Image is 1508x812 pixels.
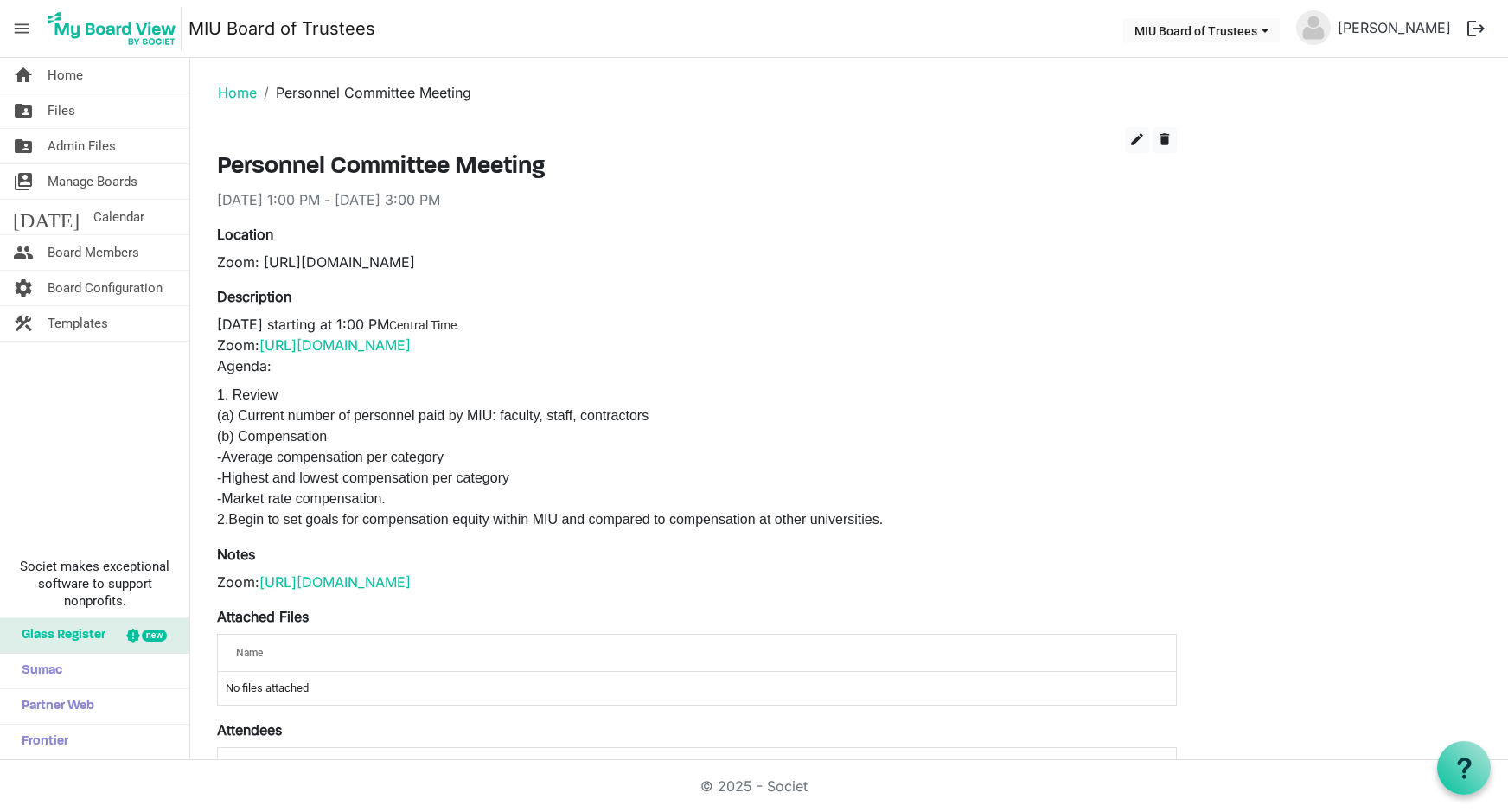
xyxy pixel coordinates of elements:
[218,672,1176,705] td: No files attached
[1331,10,1458,45] a: [PERSON_NAME]
[1125,127,1149,153] button: edit
[13,306,34,341] span: construction
[1296,10,1331,45] img: no-profile-picture.svg
[42,7,182,50] img: My Board View Logo
[13,725,68,759] span: Frontier
[1458,10,1494,47] button: logout
[5,12,38,45] span: menu
[48,306,108,341] span: Templates
[13,58,34,93] span: home
[48,164,137,199] span: Manage Boards
[13,129,34,163] span: folder_shared
[217,719,282,740] label: Attendees
[389,318,460,332] span: Central Time.
[48,129,116,163] span: Admin Files
[48,93,75,128] span: Files
[188,11,375,46] a: MIU Board of Trustees
[217,387,278,402] span: 1. Review
[217,606,309,627] label: Attached Files
[13,164,34,199] span: switch_account
[48,271,163,305] span: Board Configuration
[217,429,327,444] span: (b) Compensation
[217,573,415,591] span: Zoom:
[42,7,188,50] a: My Board View Logo
[217,544,255,565] label: Notes
[217,224,273,245] label: Location
[217,286,291,307] label: Description
[1153,127,1177,153] button: delete
[217,450,444,464] span: -Average compensation per category
[217,512,883,527] span: 2.Begin to set goals for compensation equity within MIU and compared to compensation at other uni...
[217,153,1177,182] h3: Personnel Committee Meeting
[236,647,263,659] span: Name
[217,491,386,506] span: -Market rate compensation.
[217,470,509,485] span: -Highest and lowest compensation per category
[1123,18,1280,42] button: MIU Board of Trustees dropdownbutton
[217,252,1177,272] div: Zoom: [URL][DOMAIN_NAME]
[13,618,105,653] span: Glass Register
[218,84,257,101] a: Home
[13,271,34,305] span: settings
[1157,131,1173,147] span: delete
[93,200,144,234] span: Calendar
[13,200,80,234] span: [DATE]
[217,189,1177,210] div: [DATE] 1:00 PM - [DATE] 3:00 PM
[217,314,1177,376] p: [DATE] starting at 1:00 PM
[13,93,34,128] span: folder_shared
[257,82,471,103] li: Personnel Committee Meeting
[1129,131,1145,147] span: edit
[700,777,808,795] a: © 2025 - Societ
[8,558,182,610] span: Societ makes exceptional software to support nonprofits.
[13,689,94,724] span: Partner Web
[142,630,167,642] div: new
[13,654,62,688] span: Sumac
[259,336,411,354] a: [URL][DOMAIN_NAME]
[13,235,34,270] span: people
[217,408,649,423] span: (a) Current number of personnel paid by MIU: faculty, staff, contractors
[48,58,83,93] span: Home
[217,336,415,374] span: Zoom: Agenda:
[48,235,139,270] span: Board Members
[259,573,411,591] a: [URL][DOMAIN_NAME]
